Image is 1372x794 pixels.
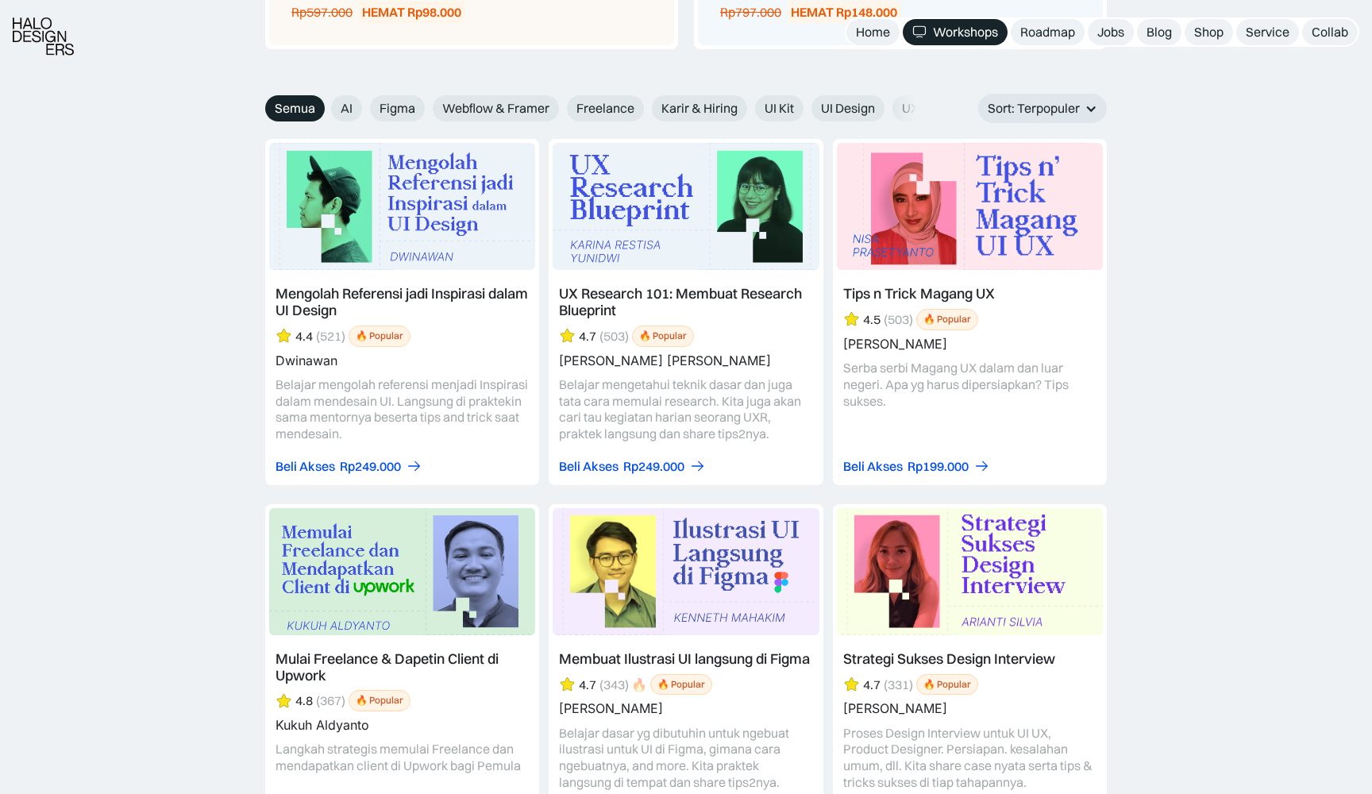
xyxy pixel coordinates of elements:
a: Shop [1185,19,1233,45]
a: Beli AksesRp249.000 [559,458,706,475]
span: Freelance [576,100,634,117]
span: AI [341,100,353,117]
div: Blog [1147,24,1172,40]
div: Roadmap [1020,24,1075,40]
div: Service [1246,24,1289,40]
div: Workshops [933,24,998,40]
div: Rp797.000 [720,4,781,21]
a: Workshops [903,19,1008,45]
span: Webflow & Framer [442,100,549,117]
div: Beli Akses [276,458,335,475]
form: Email Form [265,95,924,121]
span: Semua [275,100,315,117]
span: UX Design [902,100,961,117]
a: Roadmap [1011,19,1085,45]
a: Beli AksesRp249.000 [276,458,422,475]
span: Figma [380,100,415,117]
div: Collab [1312,24,1348,40]
div: HEMAT Rp148.000 [791,4,897,21]
div: Sort: Terpopuler [978,94,1107,123]
a: Home [846,19,900,45]
span: UI Design [821,100,875,117]
div: Rp597.000 [291,4,353,21]
a: Service [1236,19,1299,45]
a: Jobs [1088,19,1134,45]
div: Home [856,24,890,40]
div: Beli Akses [843,458,903,475]
div: Rp249.000 [340,458,401,475]
div: Rp199.000 [908,458,969,475]
a: Beli AksesRp199.000 [843,458,990,475]
span: Karir & Hiring [661,100,738,117]
span: UI Kit [765,100,794,117]
div: Rp249.000 [623,458,684,475]
a: Collab [1302,19,1358,45]
div: Beli Akses [559,458,619,475]
a: Blog [1137,19,1181,45]
div: Shop [1194,24,1224,40]
div: Jobs [1097,24,1124,40]
div: HEMAT Rp98.000 [362,4,461,21]
div: Sort: Terpopuler [988,100,1080,117]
